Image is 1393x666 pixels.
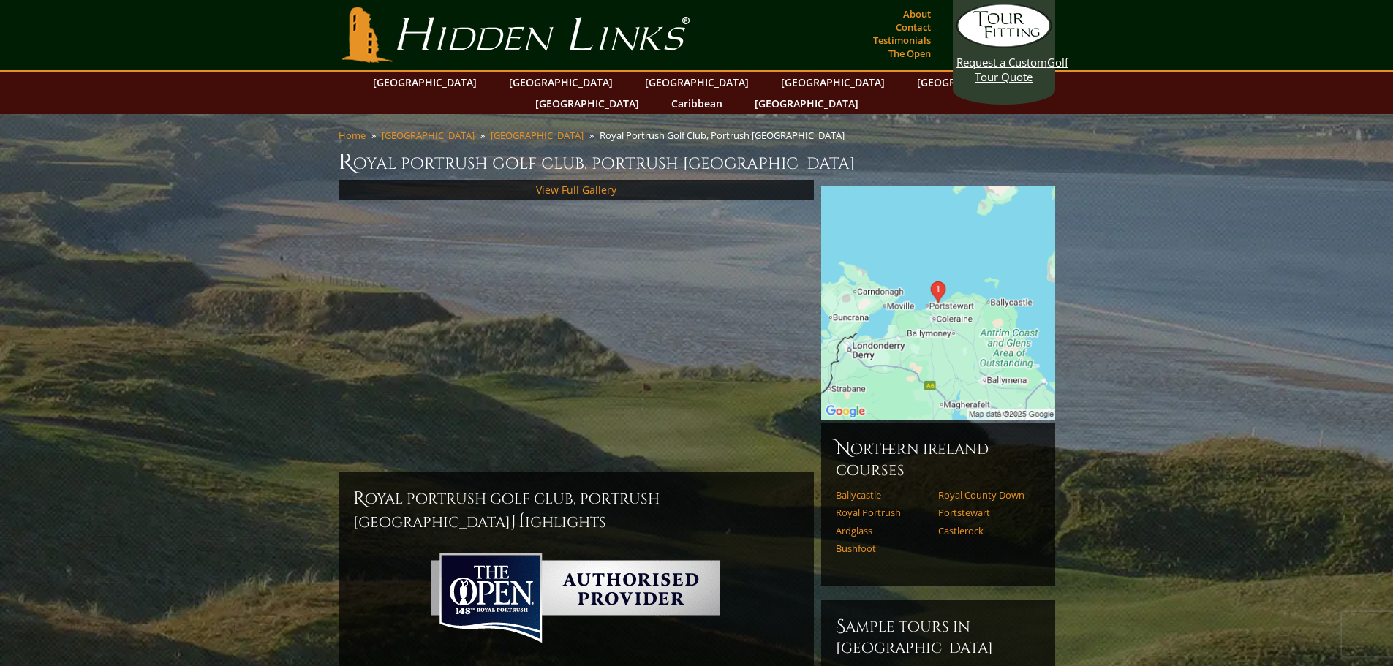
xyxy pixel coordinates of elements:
[382,129,475,142] a: [GEOGRAPHIC_DATA]
[836,489,929,501] a: Ballycastle
[491,129,584,142] a: [GEOGRAPHIC_DATA]
[938,489,1031,501] a: Royal County Down
[353,487,799,534] h2: Royal Portrush Golf Club, Portrush [GEOGRAPHIC_DATA] ighlights
[664,93,730,114] a: Caribbean
[510,510,525,534] span: H
[600,129,850,142] li: Royal Portrush Golf Club, Portrush [GEOGRAPHIC_DATA]
[956,4,1052,84] a: Request a CustomGolf Tour Quote
[836,542,929,554] a: Bushfoot
[869,30,935,50] a: Testimonials
[528,93,646,114] a: [GEOGRAPHIC_DATA]
[774,72,892,93] a: [GEOGRAPHIC_DATA]
[747,93,866,114] a: [GEOGRAPHIC_DATA]
[339,129,366,142] a: Home
[836,507,929,518] a: Royal Portrush
[821,186,1055,420] img: Google Map of Royal Portrush Golf Club, Portrush, Northern Ireland, United Kingdom
[885,43,935,64] a: The Open
[836,525,929,537] a: Ardglass
[339,148,1055,177] h1: Royal Portrush Golf Club, Portrush [GEOGRAPHIC_DATA]
[938,507,1031,518] a: Portstewart
[892,17,935,37] a: Contact
[899,4,935,24] a: About
[638,72,756,93] a: [GEOGRAPHIC_DATA]
[956,55,1047,69] span: Request a Custom
[910,72,1028,93] a: [GEOGRAPHIC_DATA]
[366,72,484,93] a: [GEOGRAPHIC_DATA]
[836,437,1041,480] h6: Northern Ireland Courses
[938,525,1031,537] a: Castlerock
[836,615,1041,658] h6: Sample Tours in [GEOGRAPHIC_DATA]
[502,72,620,93] a: [GEOGRAPHIC_DATA]
[536,183,616,197] a: View Full Gallery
